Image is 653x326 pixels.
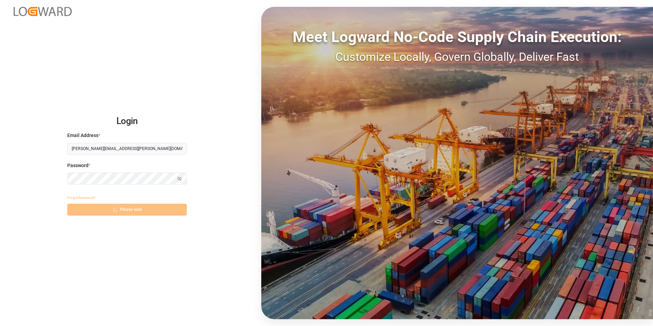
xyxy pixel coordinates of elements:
input: Enter your email [67,143,187,155]
span: Password [67,162,88,169]
div: Customize Locally, Govern Globally, Deliver Fast [261,48,653,66]
div: Meet Logward No-Code Supply Chain Execution: [261,26,653,48]
span: Email Address [67,132,98,139]
h2: Login [67,110,187,132]
img: Logward_new_orange.png [14,7,72,16]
